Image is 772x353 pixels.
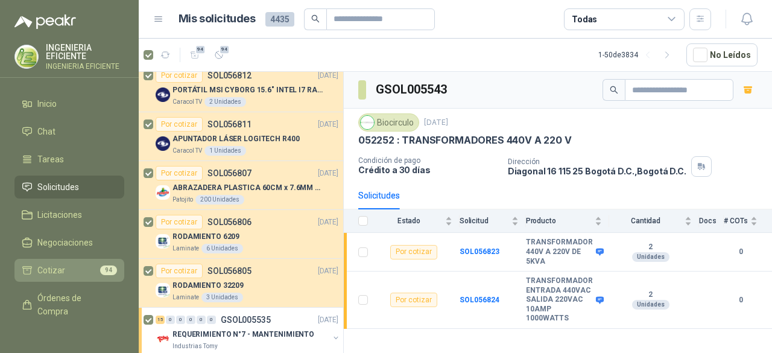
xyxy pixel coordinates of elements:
th: Producto [526,209,609,233]
button: 94 [209,45,229,65]
b: 0 [724,294,758,306]
h1: Mis solicitudes [179,10,256,28]
span: Producto [526,217,592,225]
button: No Leídos [686,43,758,66]
p: Dirección [508,157,686,166]
p: RODAMIENTO 6209 [172,231,239,243]
b: 0 [724,246,758,258]
p: [DATE] [318,314,338,326]
div: 0 [197,316,206,324]
span: search [610,86,618,94]
a: Por cotizarSOL056811[DATE] Company LogoAPUNTADOR LÁSER LOGITECH R400Caracol TV1 Unidades [139,112,343,161]
a: Por cotizarSOL056807[DATE] Company LogoABRAZADERA PLASTICA 60CM x 7.6MM ANCHAPatojito200 Unidades [139,161,343,210]
p: Industrias Tomy [172,342,218,351]
span: 94 [219,45,230,54]
a: Órdenes de Compra [14,287,124,323]
img: Company Logo [156,332,170,346]
p: SOL056807 [207,169,252,177]
a: SOL056824 [460,296,499,304]
span: Cotizar [37,264,65,277]
p: Diagonal 16 115 25 Bogotá D.C. , Bogotá D.C. [508,166,686,176]
p: SOL056805 [207,267,252,275]
span: Estado [375,217,443,225]
p: 052252 : TRANSFORMADORES 440V A 220 V [358,134,571,147]
a: SOL056823 [460,247,499,256]
div: 0 [166,316,175,324]
p: [DATE] [318,168,338,179]
span: 4435 [265,12,294,27]
span: search [311,14,320,23]
a: Negociaciones [14,231,124,254]
p: INGENIERIA EFICIENTE [46,63,124,70]
div: 0 [186,316,195,324]
span: Negociaciones [37,236,93,249]
p: Crédito a 30 días [358,165,498,175]
p: SOL056811 [207,120,252,129]
p: Laminate [172,293,199,302]
span: Tareas [37,153,64,166]
a: Cotizar94 [14,259,124,282]
img: Company Logo [156,234,170,249]
p: Laminate [172,244,199,253]
span: 94 [100,266,117,275]
img: Company Logo [156,87,170,102]
p: Caracol TV [172,97,202,107]
p: Condición de pago [358,156,498,165]
div: Por cotizar [156,117,203,132]
span: Chat [37,125,55,138]
div: Por cotizar [156,215,203,229]
a: Por cotizarSOL056805[DATE] Company LogoRODAMIENTO 32209Laminate3 Unidades [139,259,343,308]
b: 2 [609,243,692,252]
p: INGENIERIA EFICIENTE [46,43,124,60]
p: Patojito [172,195,193,205]
a: Solicitudes [14,176,124,199]
p: REQUERIMIENTO N°7 - MANTENIMIENTO [172,329,314,340]
th: Docs [699,209,724,233]
th: Estado [375,209,460,233]
div: 2 Unidades [204,97,246,107]
div: Por cotizar [390,293,437,307]
div: 1 Unidades [204,146,246,156]
div: 6 Unidades [201,244,243,253]
a: Chat [14,120,124,143]
img: Company Logo [15,45,38,68]
div: 200 Unidades [195,195,244,205]
p: [DATE] [318,119,338,130]
div: Unidades [632,252,669,262]
p: [DATE] [318,266,338,277]
p: Caracol TV [172,146,202,156]
a: 15 0 0 0 0 0 GSOL005535[DATE] Company LogoREQUERIMIENTO N°7 - MANTENIMIENTOIndustrias Tomy [156,313,341,351]
div: 0 [207,316,216,324]
a: Por cotizarSOL056812[DATE] Company LogoPORTÁTIL MSI CYBORG 15.6" INTEL I7 RAM 32GB - 1 TB / Nvidi... [139,63,343,112]
span: 94 [195,45,206,54]
img: Company Logo [156,283,170,297]
div: Todas [572,13,597,26]
div: Por cotizar [156,166,203,180]
div: 15 [156,316,165,324]
div: Por cotizar [390,245,437,259]
p: [DATE] [318,70,338,81]
h3: GSOL005543 [376,80,449,99]
div: Por cotizar [156,264,203,278]
span: Órdenes de Compra [37,291,113,318]
span: # COTs [724,217,748,225]
a: Inicio [14,92,124,115]
p: SOL056812 [207,71,252,80]
th: # COTs [724,209,772,233]
div: 1 - 50 de 3834 [598,45,677,65]
p: SOL056806 [207,218,252,226]
th: Solicitud [460,209,526,233]
span: Licitaciones [37,208,82,221]
img: Logo peakr [14,14,76,29]
div: Biocirculo [358,113,419,132]
b: TRANSFORMADOR 440V A 220V DE 5KVA [526,238,593,266]
span: Cantidad [609,217,683,225]
img: Company Logo [156,136,170,151]
th: Cantidad [609,209,700,233]
p: ABRAZADERA PLASTICA 60CM x 7.6MM ANCHA [172,182,323,194]
div: Solicitudes [358,189,400,202]
img: Company Logo [361,116,374,129]
div: 3 Unidades [201,293,243,302]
